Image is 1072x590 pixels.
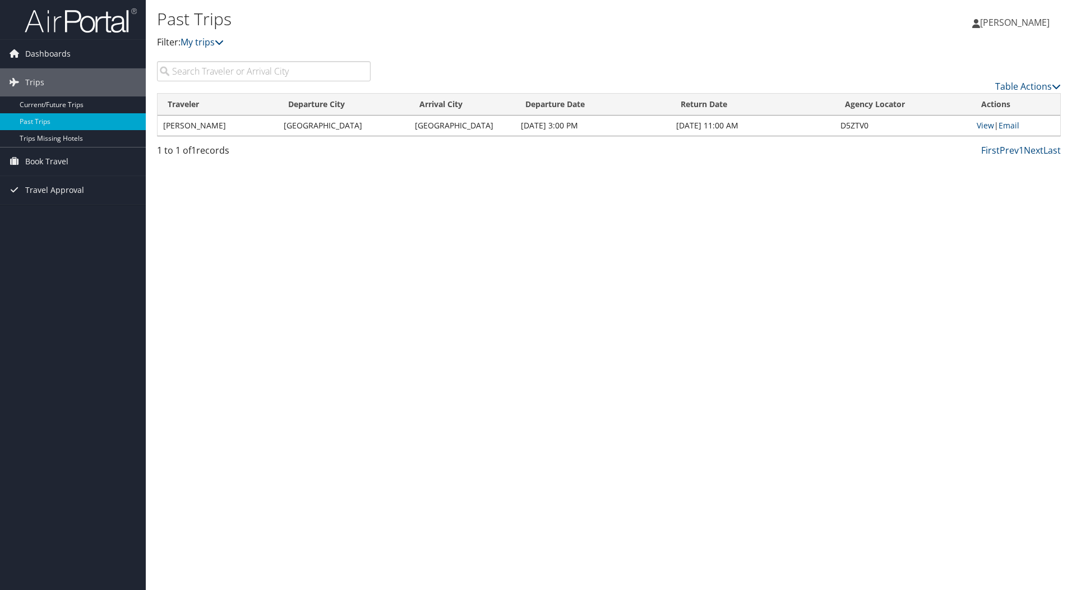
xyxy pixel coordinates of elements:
td: [DATE] 11:00 AM [671,116,835,136]
td: [DATE] 3:00 PM [515,116,671,136]
div: 1 to 1 of records [157,144,371,163]
span: Book Travel [25,147,68,176]
a: Next [1024,144,1043,156]
a: Table Actions [995,80,1061,93]
td: [GEOGRAPHIC_DATA] [409,116,515,136]
input: Search Traveler or Arrival City [157,61,371,81]
p: Filter: [157,35,760,50]
span: Dashboards [25,40,71,68]
th: Agency Locator: activate to sort column ascending [835,94,971,116]
span: 1 [191,144,196,156]
a: Last [1043,144,1061,156]
th: Arrival City: activate to sort column ascending [409,94,515,116]
a: Prev [1000,144,1019,156]
th: Departure Date: activate to sort column ascending [515,94,671,116]
span: Travel Approval [25,176,84,204]
a: Email [999,120,1019,131]
td: | [971,116,1060,136]
span: [PERSON_NAME] [980,16,1050,29]
a: 1 [1019,144,1024,156]
th: Traveler: activate to sort column ascending [158,94,278,116]
td: [GEOGRAPHIC_DATA] [278,116,410,136]
th: Departure City: activate to sort column ascending [278,94,410,116]
a: [PERSON_NAME] [972,6,1061,39]
a: View [977,120,994,131]
img: airportal-logo.png [25,7,137,34]
th: Return Date: activate to sort column ascending [671,94,835,116]
span: Trips [25,68,44,96]
a: First [981,144,1000,156]
a: My trips [181,36,224,48]
td: [PERSON_NAME] [158,116,278,136]
td: D5ZTV0 [835,116,971,136]
h1: Past Trips [157,7,760,31]
th: Actions [971,94,1060,116]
